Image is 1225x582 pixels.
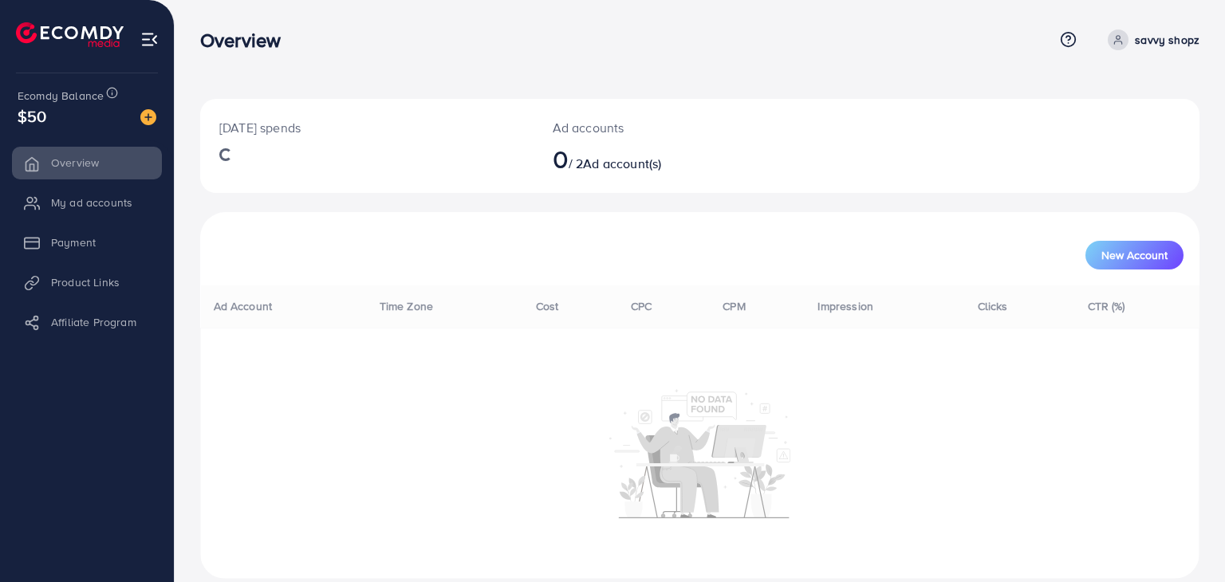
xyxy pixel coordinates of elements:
[18,88,104,104] span: Ecomdy Balance
[219,118,514,137] p: [DATE] spends
[1135,30,1199,49] p: savvy shopz
[553,118,764,137] p: Ad accounts
[140,109,156,125] img: image
[18,104,46,128] span: $50
[16,22,124,47] img: logo
[553,140,569,177] span: 0
[1101,250,1168,261] span: New Account
[553,144,764,174] h2: / 2
[1101,29,1199,50] a: savvy shopz
[140,30,159,49] img: menu
[1085,241,1184,269] button: New Account
[583,155,661,172] span: Ad account(s)
[200,29,293,52] h3: Overview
